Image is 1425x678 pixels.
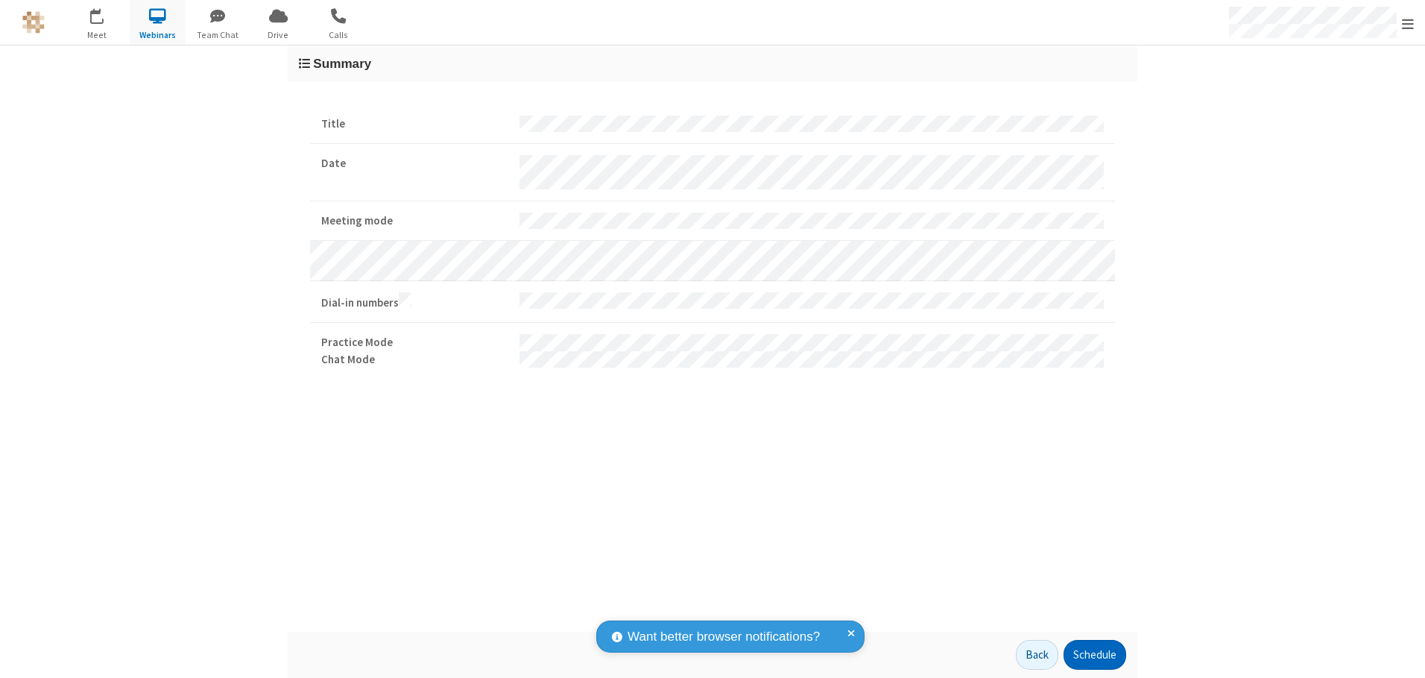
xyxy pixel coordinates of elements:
span: Want better browser notifications? [628,627,820,647]
img: QA Selenium DO NOT DELETE OR CHANGE [22,11,45,34]
span: Drive [250,28,306,42]
button: Schedule [1064,640,1126,670]
div: 7 [101,8,110,19]
strong: Practice Mode [321,334,508,351]
strong: Title [321,116,508,133]
button: Back [1016,640,1058,670]
strong: Date [321,155,508,172]
span: Calls [311,28,367,42]
strong: Dial-in numbers [321,292,508,312]
span: Summary [313,56,371,71]
span: Team Chat [190,28,246,42]
strong: Meeting mode [321,213,508,230]
strong: Chat Mode [321,351,508,368]
span: Meet [69,28,125,42]
span: Webinars [130,28,186,42]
